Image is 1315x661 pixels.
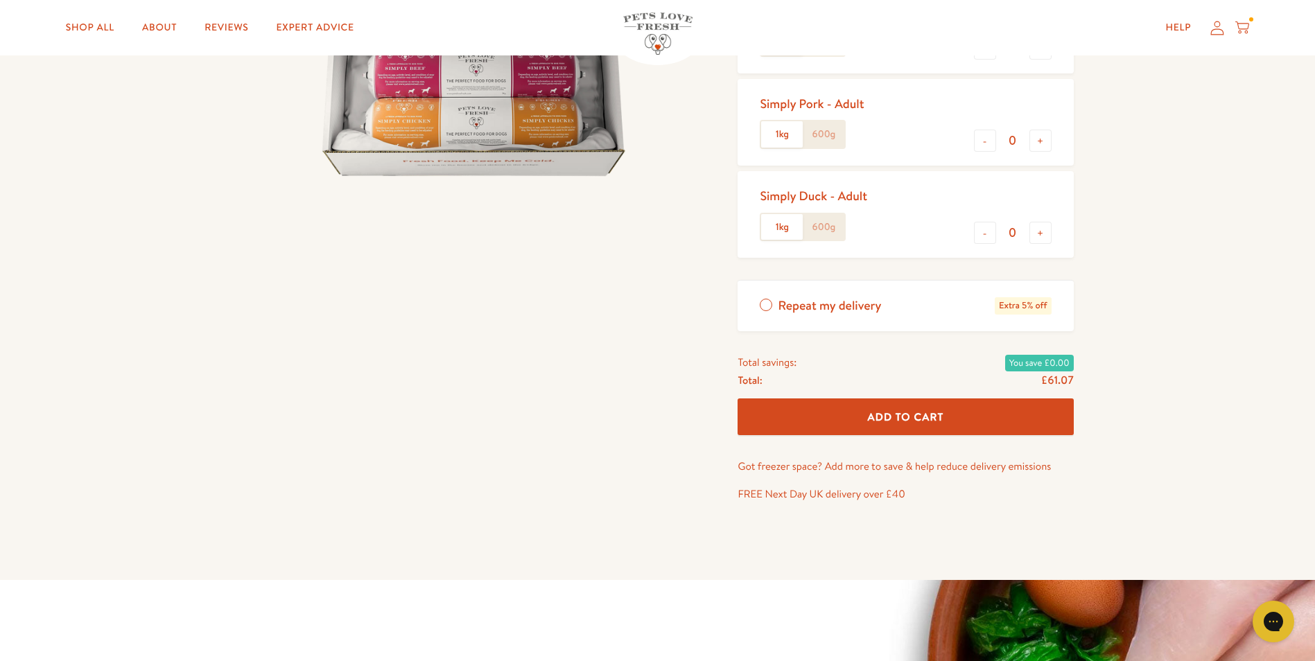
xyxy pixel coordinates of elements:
label: 1kg [761,121,803,148]
span: Extra 5% off [995,297,1051,315]
a: Help [1154,14,1202,42]
div: Simply Pork - Adult [760,96,864,112]
div: Simply Duck - Adult [760,188,867,204]
span: Total savings: [738,353,796,371]
span: Add To Cart [868,409,944,424]
button: + [1029,130,1052,152]
button: - [974,222,996,244]
button: + [1029,222,1052,244]
span: You save £0.00 [1005,355,1074,371]
span: £61.07 [1041,373,1074,388]
p: FREE Next Day UK delivery over £40 [738,485,1073,503]
iframe: Gorgias live chat messenger [1246,596,1301,647]
span: Repeat my delivery [778,297,881,315]
button: - [974,130,996,152]
button: Add To Cart [738,398,1073,435]
p: Got freezer space? Add more to save & help reduce delivery emissions [738,457,1073,475]
label: 600g [803,121,844,148]
a: Reviews [193,14,259,42]
a: Shop All [55,14,125,42]
a: About [131,14,188,42]
label: 1kg [761,214,803,240]
a: Expert Advice [265,14,365,42]
img: Pets Love Fresh [623,12,693,55]
span: Total: [738,371,762,389]
label: 600g [803,214,844,240]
